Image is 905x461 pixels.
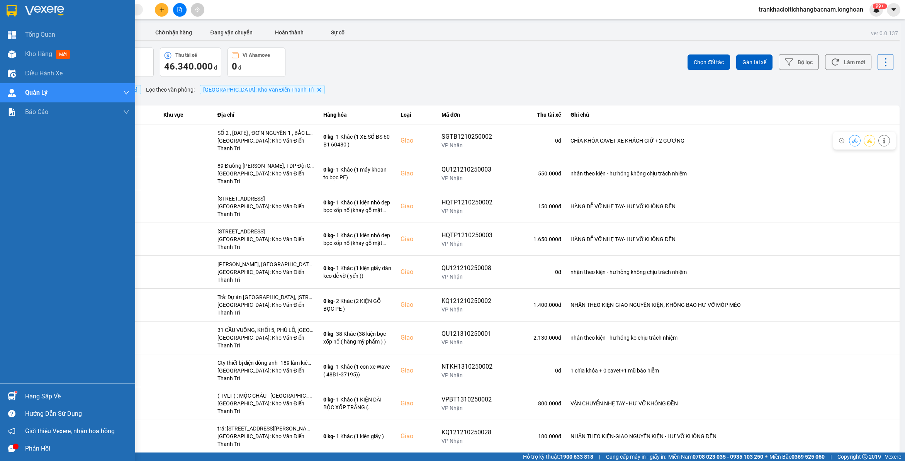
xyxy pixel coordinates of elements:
[8,410,15,417] span: question-circle
[323,331,333,337] span: 0 kg
[217,425,314,432] div: trả: [STREET_ADDRESS][PERSON_NAME] .
[323,133,391,148] div: - 1 Khác (1 XE SỐ BS 60 B1 60480 )
[323,199,391,214] div: - 1 Khác (1 kiện nhỏ dẹp bọc xốp nổ (khay gỗ mặt kính))
[694,58,724,66] span: Chọn đối tác
[441,339,492,346] div: VP Nhận
[323,363,391,378] div: - 1 Khác (1 con xe Wave ( 48B1-37195))
[155,3,168,17] button: plus
[217,235,314,251] div: [GEOGRAPHIC_DATA]: Kho Văn Điển Thanh Trì
[441,207,492,215] div: VP Nhận
[441,428,492,437] div: KQ121210250028
[401,169,432,178] div: Giao
[441,165,492,174] div: QU121210250003
[177,7,182,12] span: file-add
[25,107,48,117] span: Báo cáo
[323,231,391,247] div: - 1 Khác (1 kiện nhỏ dẹp bọc xốp nổ (khay gỗ mặt kính))
[319,105,396,124] th: Hàng hóa
[502,137,561,145] div: 0 đ
[123,109,129,115] span: down
[323,433,333,439] span: 0 kg
[566,105,900,124] th: Ghi chú
[159,105,212,124] th: Khu vực
[502,268,561,276] div: 0 đ
[401,366,432,375] div: Giao
[502,367,561,374] div: 0 đ
[195,7,200,12] span: aim
[571,170,895,177] div: nhận theo kiện - hư hỏng không chịu trách nhiệm
[396,105,437,124] th: Loại
[571,334,895,342] div: nhận theo kiện - hư hỏng ko chịu trách nhiệm
[502,334,561,342] div: 2.130.000 đ
[8,70,16,78] img: warehouse-icon
[502,235,561,243] div: 1.650.000 đ
[217,228,314,235] div: [STREET_ADDRESS]
[25,426,115,436] span: Giới thiệu Vexere, nhận hoa hồng
[862,454,868,459] span: copyright
[571,235,895,243] div: HÀNG DỄ VỠ NHẸ TAY- HƯ VỠ KHÔNG ĐỀN
[502,170,561,177] div: 550.000 đ
[571,202,895,210] div: HÀNG DỄ VỠ NHẸ TAY- HƯ VỠ KHÔNG ĐỀN
[323,166,391,181] div: - 1 Khác (1 máy khoan to bọc PE)
[502,202,561,210] div: 150.000 đ
[15,391,17,393] sup: 1
[791,454,825,460] strong: 0369 525 060
[217,400,314,415] div: [GEOGRAPHIC_DATA]: Kho Văn Điển Thanh Trì
[401,202,432,211] div: Giao
[323,298,333,304] span: 0 kg
[217,170,314,185] div: [GEOGRAPHIC_DATA]: Kho Văn Điển Thanh Trì
[164,61,213,72] span: 46.340.000
[441,362,492,371] div: NTKH1310250002
[8,108,16,116] img: solution-icon
[318,25,357,40] button: Sự cố
[441,296,492,306] div: KQ121210250002
[401,267,432,277] div: Giao
[323,330,391,345] div: - 38 Khác (38 kiện bọc xốp nổ ( hàng mỹ phẩm ) )
[25,68,63,78] span: Điều hành xe
[830,452,832,461] span: |
[502,110,561,119] div: Thu tài xế
[217,301,314,316] div: [GEOGRAPHIC_DATA]: Kho Văn Điển Thanh Trì
[25,408,129,420] div: Hướng dẫn sử dụng
[323,364,333,370] span: 0 kg
[323,264,391,280] div: - 1 Khác (1 kiện giấy dán keo dễ vỡ ( yến ))
[217,202,314,218] div: [GEOGRAPHIC_DATA]: Kho Văn Điển Thanh Trì
[217,162,314,170] div: 89 Đường [PERSON_NAME], TDP Đội Cấn, TT Vĩnh Tường, [GEOGRAPHIC_DATA], [GEOGRAPHIC_DATA]
[736,54,773,70] button: Gán tài xế
[25,443,129,454] div: Phản hồi
[217,293,314,301] div: Trả: Dự án [GEOGRAPHIC_DATA], [STREET_ADDRESS]
[8,31,16,39] img: dashboard-icon
[401,399,432,408] div: Giao
[323,265,333,271] span: 0 kg
[7,5,17,17] img: logo-vxr
[571,301,895,309] div: NHẬN THEO KIỆN-GIAO NGUYÊN KIỆN, KHÔNG BAO HƯ VỠ MÓP MÉO
[441,264,492,273] div: QU121210250008
[243,53,270,58] div: Ví Ahamove
[217,268,314,284] div: [GEOGRAPHIC_DATA]: Kho Văn Điển Thanh Trì
[502,432,561,440] div: 180.000 đ
[742,58,766,66] span: Gán tài xế
[217,260,314,268] div: [PERSON_NAME], [GEOGRAPHIC_DATA], [GEOGRAPHIC_DATA]
[213,105,319,124] th: Địa chỉ
[217,392,314,400] div: ( TVLT ) : MỘC CHÂU - [GEOGRAPHIC_DATA] ( GIAO TRÊN QL6 )
[8,392,16,400] img: warehouse-icon
[668,452,763,461] span: Miền Nam
[228,48,285,77] button: Ví Ahamove0 đ
[441,240,492,248] div: VP Nhận
[323,396,391,411] div: - 1 Khác (1 KIỆN DÀI BỘC XỐP TRẮNG ( [GEOGRAPHIC_DATA] ) )
[203,87,314,93] span: Hà Nội: Kho Văn Điển Thanh Trì
[769,452,825,461] span: Miền Bắc
[502,301,561,309] div: 1.400.000 đ
[8,445,15,452] span: message
[571,432,895,440] div: NHẬN THEO KIỆN-GIAO NGUYÊN KIỆN - HƯ VỠ KHÔNG ĐỀN
[571,137,895,145] div: CHÌA KHÓA CAVET XE KHÁCH GIỮ + 2 GƯƠNG
[260,25,318,40] button: Hoàn thành
[693,454,763,460] strong: 0708 023 035 - 0935 103 250
[502,400,561,407] div: 800.000 đ
[217,334,314,349] div: [GEOGRAPHIC_DATA]: Kho Văn Điển Thanh Trì
[323,134,333,140] span: 0 kg
[401,136,432,145] div: Giao
[441,198,492,207] div: HQTP1210250002
[323,432,391,440] div: - 1 Khác (1 kiện giấy )
[173,3,187,17] button: file-add
[323,199,333,206] span: 0 kg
